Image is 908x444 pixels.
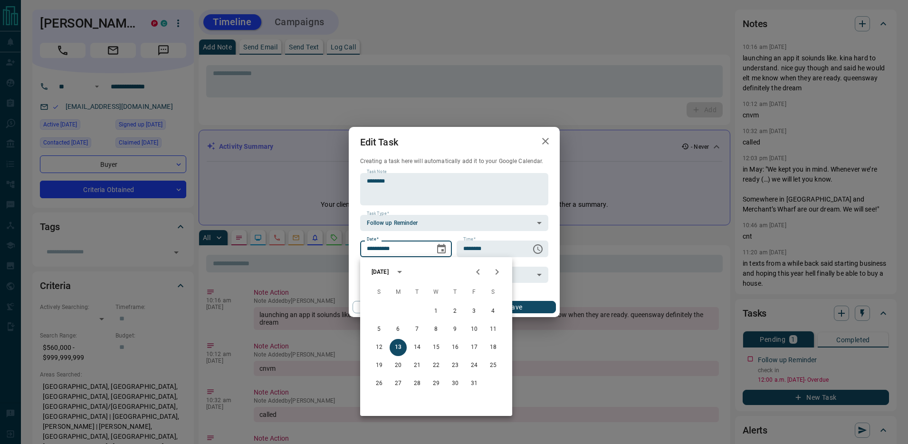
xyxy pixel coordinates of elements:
[409,283,426,302] span: Tuesday
[428,339,445,356] button: 15
[371,321,388,338] button: 5
[485,357,502,374] button: 25
[447,339,464,356] button: 16
[447,321,464,338] button: 9
[390,375,407,392] button: 27
[468,262,487,281] button: Previous month
[487,262,507,281] button: Next month
[349,127,410,157] h2: Edit Task
[485,303,502,320] button: 4
[428,283,445,302] span: Wednesday
[466,303,483,320] button: 3
[372,268,389,276] div: [DATE]
[466,283,483,302] span: Friday
[353,301,434,313] button: Cancel
[371,283,388,302] span: Sunday
[485,321,502,338] button: 11
[409,357,426,374] button: 21
[466,339,483,356] button: 17
[409,375,426,392] button: 28
[367,211,389,217] label: Task Type
[428,303,445,320] button: 1
[390,339,407,356] button: 13
[409,339,426,356] button: 14
[371,339,388,356] button: 12
[360,215,548,231] div: Follow up Reminder
[474,301,555,313] button: Save
[428,321,445,338] button: 8
[463,236,476,242] label: Time
[447,303,464,320] button: 2
[466,321,483,338] button: 10
[371,357,388,374] button: 19
[390,357,407,374] button: 20
[466,375,483,392] button: 31
[367,236,379,242] label: Date
[371,375,388,392] button: 26
[392,264,408,280] button: calendar view is open, switch to year view
[447,357,464,374] button: 23
[485,339,502,356] button: 18
[528,240,547,259] button: Choose time, selected time is 12:00 AM
[390,321,407,338] button: 6
[428,375,445,392] button: 29
[360,157,548,165] p: Creating a task here will automatically add it to your Google Calendar.
[447,375,464,392] button: 30
[409,321,426,338] button: 7
[432,240,451,259] button: Choose date, selected date is Oct 13, 2025
[466,357,483,374] button: 24
[447,283,464,302] span: Thursday
[390,283,407,302] span: Monday
[428,357,445,374] button: 22
[367,169,386,175] label: Task Note
[485,283,502,302] span: Saturday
